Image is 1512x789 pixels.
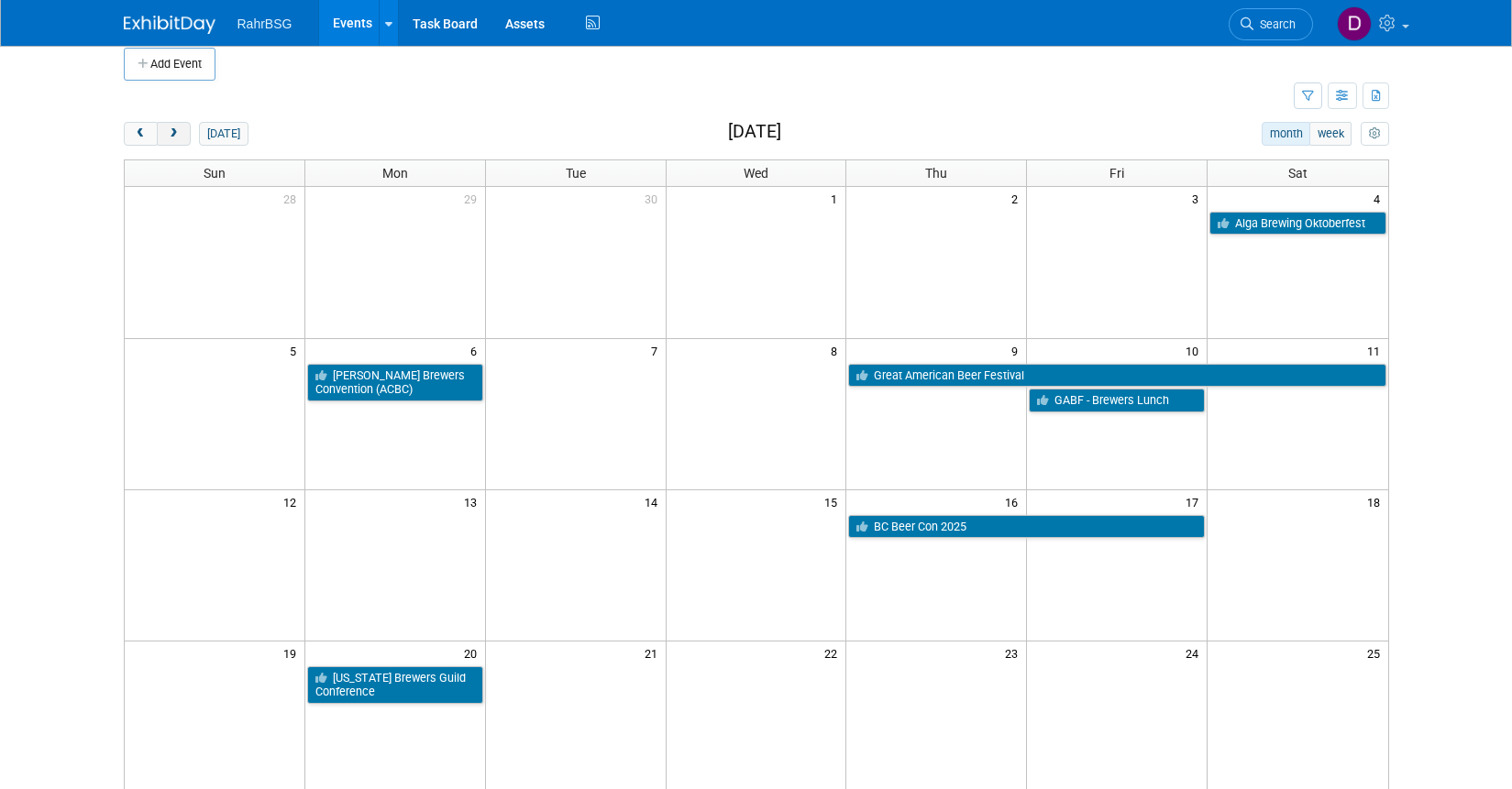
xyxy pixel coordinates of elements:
[1184,490,1207,513] span: 17
[288,339,304,362] span: 5
[822,490,845,513] span: 15
[199,122,248,146] button: [DATE]
[1361,122,1388,146] button: myCustomButton
[1184,641,1207,664] span: 24
[1029,389,1205,412] a: GABF - Brewers Lunch
[124,122,158,146] button: prev
[1365,339,1388,362] span: 11
[462,641,485,664] span: 20
[1010,187,1026,210] span: 2
[822,641,845,664] span: 22
[848,364,1385,388] a: Great American Beer Festival
[1109,166,1124,181] span: Fri
[462,187,485,210] span: 29
[237,16,292,31] span: RahrBSG
[1365,490,1388,513] span: 18
[1010,339,1026,362] span: 9
[462,490,485,513] span: 13
[1229,8,1313,40] a: Search
[848,515,1205,539] a: BC Beer Con 2025
[925,166,947,181] span: Thu
[1209,212,1385,236] a: Alga Brewing Oktoberfest
[744,166,768,181] span: Wed
[1309,122,1352,146] button: week
[1003,490,1026,513] span: 16
[643,641,666,664] span: 21
[281,490,304,513] span: 12
[1003,641,1026,664] span: 23
[649,339,666,362] span: 7
[307,666,483,704] a: [US_STATE] Brewers Guild Conference
[1365,641,1388,664] span: 25
[1337,6,1372,41] img: Dan Kearney
[1372,187,1388,210] span: 4
[829,187,845,210] span: 1
[728,122,781,142] h2: [DATE]
[124,16,215,34] img: ExhibitDay
[157,122,191,146] button: next
[1369,128,1381,140] i: Personalize Calendar
[281,187,304,210] span: 28
[829,339,845,362] span: 8
[307,364,483,401] a: [PERSON_NAME] Brewers Convention (ACBC)
[1184,339,1207,362] span: 10
[643,187,666,210] span: 30
[1253,17,1296,31] span: Search
[281,641,304,664] span: 19
[124,48,215,81] button: Add Event
[1262,122,1310,146] button: month
[1190,187,1207,210] span: 3
[1288,166,1308,181] span: Sat
[469,339,485,362] span: 6
[382,166,408,181] span: Mon
[643,490,666,513] span: 14
[204,166,226,181] span: Sun
[566,166,586,181] span: Tue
